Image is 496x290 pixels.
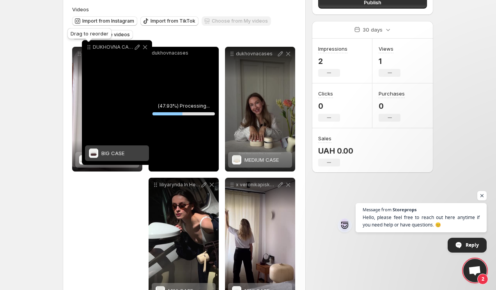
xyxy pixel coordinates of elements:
[72,16,137,26] button: Import from Instagram
[393,207,416,212] span: Storeprops
[244,157,279,163] span: MEDIUM CASE
[151,18,195,24] span: Import from TikTok
[379,90,405,97] h3: Purchases
[82,18,134,24] span: Import from Instagram
[466,238,479,252] span: Reply
[225,47,295,172] div: dukhovnacasesMEDIUM CASEMEDIUM CASE
[149,47,219,172] div: dukhovnacases(47.93%) Processing...47.93029127255004%
[379,45,393,53] h3: Views
[82,40,152,165] div: DUKHOVNA CASESBIG CASEBIG CASE
[72,6,89,12] span: Videos
[159,182,200,188] p: liliyarynda In Her Place or Work liliarynda
[101,150,124,156] span: BIG CASE
[236,51,276,57] p: dukhovnacases
[363,207,391,212] span: Message from
[93,44,133,50] p: DUKHOVNA CASES
[318,45,347,53] h3: Impressions
[318,146,353,156] p: UAH 0.00
[477,274,488,285] span: 2
[379,57,400,66] p: 1
[318,90,333,97] h3: Clicks
[140,16,198,26] button: Import from TikTok
[363,26,383,34] p: 30 days
[463,259,487,282] a: Open chat
[318,57,347,66] p: 2
[318,134,331,142] h3: Sales
[379,101,405,111] p: 0
[152,50,216,56] p: dukhovnacases
[363,214,480,228] span: Hello, please feel free to reach out here anytime if you need help or have questions. 😊
[318,101,340,111] p: 0
[236,182,276,188] p: x veronikapiskun veronikapiskun Vyd ROMANTIKA PROJECT Komono - TRIPTYCH
[72,47,142,172] div: x sofiegrebeniuk In Her Place of Home - - -MEDIUM CASEMEDIUM CASE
